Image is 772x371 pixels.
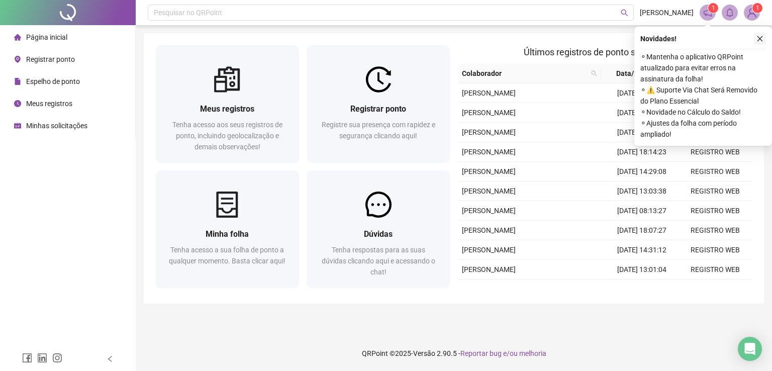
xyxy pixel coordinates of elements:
span: schedule [14,122,21,129]
a: Minha folhaTenha acesso a sua folha de ponto a qualquer momento. Basta clicar aqui! [156,170,299,288]
td: REGISTRO WEB [679,142,752,162]
td: [DATE] 14:39:44 [605,83,679,103]
td: [DATE] 08:06:54 [605,123,679,142]
span: [PERSON_NAME] [462,207,516,215]
td: REGISTRO WEB [679,221,752,240]
th: Data/Hora [601,64,672,83]
span: Tenha respostas para as suas dúvidas clicando aqui e acessando o chat! [322,246,435,276]
span: [PERSON_NAME] [640,7,694,18]
footer: QRPoint © 2025 - 2.90.5 - [136,336,772,371]
td: [DATE] 20:52:19 [605,280,679,299]
span: Últimos registros de ponto sincronizados [524,47,686,57]
span: instagram [52,353,62,363]
a: Registrar pontoRegistre sua presença com rapidez e segurança clicando aqui! [307,45,450,162]
span: [PERSON_NAME] [462,89,516,97]
span: Espelho de ponto [26,77,80,85]
span: bell [725,8,734,17]
a: DúvidasTenha respostas para as suas dúvidas clicando aqui e acessando o chat! [307,170,450,288]
div: Open Intercom Messenger [738,337,762,361]
span: Dúvidas [364,229,393,239]
span: Novidades ! [640,33,677,44]
span: 1 [712,5,715,12]
span: 1 [756,5,759,12]
span: search [621,9,628,17]
span: environment [14,56,21,63]
span: [PERSON_NAME] [462,226,516,234]
span: Colaborador [462,68,587,79]
span: notification [703,8,712,17]
span: [PERSON_NAME] [462,246,516,254]
td: [DATE] 13:03:38 [605,181,679,201]
span: Registrar ponto [26,55,75,63]
td: [DATE] 14:29:08 [605,162,679,181]
span: Minha folha [206,229,249,239]
span: linkedin [37,353,47,363]
span: Meus registros [200,104,254,114]
td: [DATE] 13:01:04 [605,260,679,280]
span: Versão [413,349,435,357]
a: Meus registrosTenha acesso aos seus registros de ponto, incluindo geolocalização e demais observa... [156,45,299,162]
span: left [107,355,114,362]
sup: Atualize o seu contato no menu Meus Dados [752,3,762,13]
span: ⚬ Mantenha o aplicativo QRPoint atualizado para evitar erros na assinatura da folha! [640,51,766,84]
td: [DATE] 08:13:27 [605,201,679,221]
span: Registrar ponto [350,104,406,114]
td: REGISTRO WEB [679,181,752,201]
span: Meus registros [26,100,72,108]
td: REGISTRO WEB [679,240,752,260]
span: file [14,78,21,85]
span: [PERSON_NAME] [462,148,516,156]
span: Data/Hora [605,68,660,79]
span: ⚬ Ajustes da folha com período ampliado! [640,118,766,140]
span: Tenha acesso aos seus registros de ponto, incluindo geolocalização e demais observações! [172,121,282,151]
td: [DATE] 18:07:27 [605,221,679,240]
td: [DATE] 18:14:23 [605,142,679,162]
td: REGISTRO WEB [679,280,752,299]
img: 84419 [744,5,759,20]
span: ⚬ Novidade no Cálculo do Saldo! [640,107,766,118]
span: Registre sua presença com rapidez e segurança clicando aqui! [322,121,435,140]
span: [PERSON_NAME] [462,109,516,117]
span: clock-circle [14,100,21,107]
span: Tenha acesso a sua folha de ponto a qualquer momento. Basta clicar aqui! [169,246,285,265]
span: [PERSON_NAME] [462,187,516,195]
span: search [589,66,599,81]
td: [DATE] 13:15:36 [605,103,679,123]
sup: 1 [708,3,718,13]
td: REGISTRO WEB [679,201,752,221]
td: [DATE] 14:31:12 [605,240,679,260]
span: [PERSON_NAME] [462,265,516,273]
span: [PERSON_NAME] [462,167,516,175]
td: REGISTRO WEB [679,162,752,181]
td: REGISTRO WEB [679,260,752,280]
span: Reportar bug e/ou melhoria [460,349,546,357]
span: Minhas solicitações [26,122,87,130]
span: Página inicial [26,33,67,41]
span: [PERSON_NAME] [462,128,516,136]
span: home [14,34,21,41]
span: facebook [22,353,32,363]
span: ⚬ ⚠️ Suporte Via Chat Será Removido do Plano Essencial [640,84,766,107]
span: close [756,35,763,42]
span: search [591,70,597,76]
